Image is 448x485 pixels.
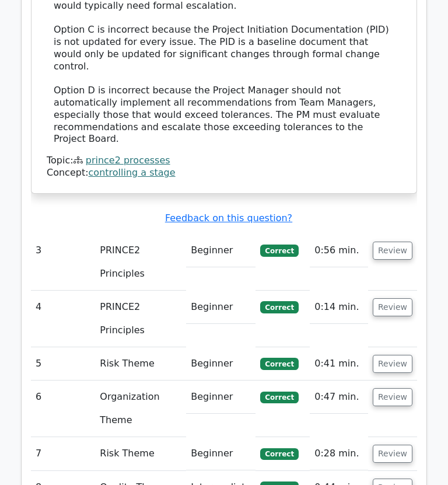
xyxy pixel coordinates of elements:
[310,437,368,470] td: 0:28 min.
[186,347,256,381] td: Beginner
[310,381,368,414] td: 0:47 min.
[31,347,95,381] td: 5
[89,167,176,178] a: controlling a stage
[373,242,412,260] button: Review
[186,437,256,470] td: Beginner
[310,234,368,267] td: 0:56 min.
[31,291,95,347] td: 4
[95,234,186,291] td: PRINCE2 Principles
[373,445,412,463] button: Review
[310,347,368,381] td: 0:41 min.
[260,358,298,369] span: Correct
[95,291,186,347] td: PRINCE2 Principles
[31,234,95,291] td: 3
[95,347,186,381] td: Risk Theme
[86,155,170,166] a: prince2 processes
[47,167,401,179] div: Concept:
[310,291,368,324] td: 0:14 min.
[31,381,95,437] td: 6
[95,437,186,470] td: Risk Theme
[47,155,401,167] div: Topic:
[186,234,256,267] td: Beginner
[373,298,412,316] button: Review
[186,291,256,324] td: Beginner
[95,381,186,437] td: Organization Theme
[260,245,298,256] span: Correct
[260,392,298,403] span: Correct
[260,301,298,313] span: Correct
[373,388,412,406] button: Review
[373,355,412,373] button: Review
[31,437,95,470] td: 7
[165,212,292,224] a: Feedback on this question?
[260,448,298,460] span: Correct
[186,381,256,414] td: Beginner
